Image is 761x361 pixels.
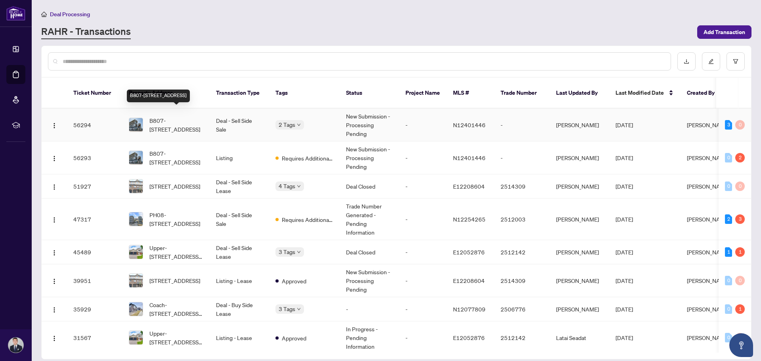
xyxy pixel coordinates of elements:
span: [DATE] [616,154,633,161]
img: thumbnail-img [129,274,143,287]
button: edit [702,52,720,71]
span: home [41,11,47,17]
span: [DATE] [616,334,633,341]
th: Transaction Type [210,78,269,109]
span: 4 Tags [279,181,295,191]
span: 2 Tags [279,120,295,129]
th: Created By [681,78,728,109]
td: - [399,109,447,141]
span: [PERSON_NAME] [687,216,730,223]
td: 2506776 [494,297,550,321]
span: [PERSON_NAME] [687,248,730,256]
img: thumbnail-img [129,151,143,164]
span: [DATE] [616,306,633,313]
a: RAHR - Transactions [41,25,131,39]
td: Deal - Sell Side Lease [210,240,269,264]
span: E12208604 [453,183,485,190]
div: 0 [725,333,732,342]
img: Logo [51,307,57,313]
div: 0 [735,181,745,191]
div: 0 [735,333,745,342]
td: - [494,109,550,141]
button: Open asap [729,333,753,357]
div: 0 [735,120,745,130]
td: New Submission - Processing Pending [340,141,399,174]
td: Deal Closed [340,174,399,199]
button: Add Transaction [697,25,751,39]
td: 56293 [67,141,122,174]
div: 2 [735,153,745,162]
div: 0 [725,276,732,285]
img: thumbnail-img [129,180,143,193]
td: - [399,199,447,240]
span: down [297,123,301,127]
td: - [399,174,447,199]
div: 3 [725,120,732,130]
div: 2 [725,214,732,224]
button: Logo [48,331,61,344]
img: Logo [51,335,57,342]
span: [PERSON_NAME] [687,183,730,190]
td: 35929 [67,297,122,321]
th: Ticket Number [67,78,122,109]
td: [PERSON_NAME] [550,109,609,141]
td: 45489 [67,240,122,264]
img: Logo [51,217,57,223]
span: E12208604 [453,277,485,284]
th: Status [340,78,399,109]
td: [PERSON_NAME] [550,199,609,240]
img: Logo [51,184,57,190]
span: [PERSON_NAME] [687,306,730,313]
span: [DATE] [616,216,633,223]
td: 2512003 [494,199,550,240]
img: Logo [51,155,57,162]
img: Logo [51,278,57,285]
td: Trade Number Generated - Pending Information [340,199,399,240]
button: Logo [48,303,61,315]
td: - [340,297,399,321]
td: 2512142 [494,321,550,354]
span: Coach-[STREET_ADDRESS][PERSON_NAME][PERSON_NAME] [149,300,203,318]
div: 3 [735,214,745,224]
td: Listing - Lease [210,264,269,297]
th: Property Address [122,78,210,109]
span: Add Transaction [704,26,745,38]
td: [PERSON_NAME] [550,174,609,199]
span: [STREET_ADDRESS] [149,276,200,285]
img: thumbnail-img [129,331,143,344]
td: 47317 [67,199,122,240]
span: [PERSON_NAME] [687,121,730,128]
button: Logo [48,151,61,164]
span: down [297,250,301,254]
td: 2514309 [494,264,550,297]
td: 2512142 [494,240,550,264]
span: [DATE] [616,183,633,190]
div: 0 [725,181,732,191]
td: Deal - Buy Side Lease [210,297,269,321]
button: filter [727,52,745,71]
span: [DATE] [616,121,633,128]
td: In Progress - Pending Information [340,321,399,354]
span: Requires Additional Docs [282,215,333,224]
td: New Submission - Processing Pending [340,264,399,297]
td: - [399,141,447,174]
img: thumbnail-img [129,118,143,132]
span: [DATE] [616,248,633,256]
img: Profile Icon [8,338,23,353]
button: Logo [48,118,61,131]
div: 0 [725,153,732,162]
td: Deal - Sell Side Lease [210,174,269,199]
th: Last Updated By [550,78,609,109]
span: filter [733,59,738,64]
span: edit [708,59,714,64]
span: Last Modified Date [616,88,664,97]
span: Upper-[STREET_ADDRESS][PERSON_NAME] [149,243,203,261]
img: logo [6,6,25,21]
td: Deal Closed [340,240,399,264]
th: Trade Number [494,78,550,109]
td: [PERSON_NAME] [550,264,609,297]
img: thumbnail-img [129,245,143,259]
td: Listing [210,141,269,174]
span: N12254265 [453,216,486,223]
button: download [677,52,696,71]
